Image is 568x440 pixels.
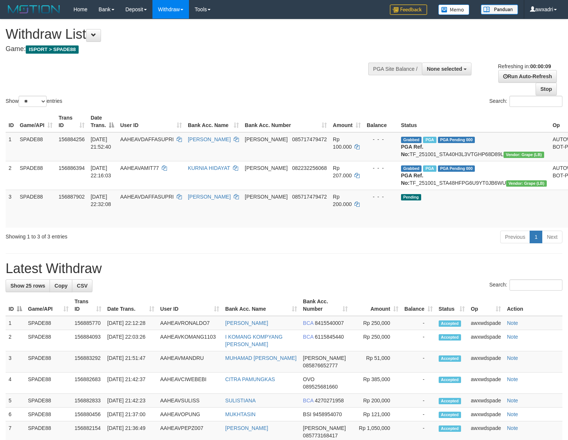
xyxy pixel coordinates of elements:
[59,165,85,171] span: 156886394
[6,373,25,394] td: 4
[59,136,85,142] span: 156884256
[507,398,518,403] a: Note
[439,320,461,327] span: Accepted
[157,316,223,330] td: AAHEAVRONALDO7
[507,355,518,361] a: Note
[439,355,461,362] span: Accepted
[6,295,25,316] th: ID: activate to sort column descending
[427,66,462,72] span: None selected
[104,408,157,421] td: [DATE] 21:37:00
[368,63,422,75] div: PGA Site Balance /
[188,194,231,200] a: [PERSON_NAME]
[536,83,557,95] a: Stop
[439,398,461,404] span: Accepted
[507,411,518,417] a: Note
[438,165,475,172] span: PGA Pending
[439,377,461,383] span: Accepted
[300,295,351,316] th: Bank Acc. Number: activate to sort column ascending
[17,111,56,132] th: Game/API: activate to sort column ascending
[351,351,401,373] td: Rp 51,000
[398,111,550,132] th: Status
[303,433,338,439] span: Copy 085773168417 to clipboard
[6,230,231,240] div: Showing 1 to 3 of 3 entries
[6,408,25,421] td: 6
[225,334,283,347] a: I KOMANG KOMPYANG [PERSON_NAME]
[88,111,117,132] th: Date Trans.: activate to sort column descending
[401,316,436,330] td: -
[6,45,371,53] h4: Game:
[157,394,223,408] td: AAHEAVSULISS
[542,231,562,243] a: Next
[351,330,401,351] td: Rp 250,000
[303,363,338,368] span: Copy 085876652777 to clipboard
[17,132,56,161] td: SPADE88
[507,425,518,431] a: Note
[303,398,313,403] span: BCA
[498,70,557,83] a: Run Auto-Refresh
[17,190,56,228] td: SPADE88
[468,295,504,316] th: Op: activate to sort column ascending
[104,295,157,316] th: Date Trans.: activate to sort column ascending
[303,320,313,326] span: BCA
[245,136,288,142] span: [PERSON_NAME]
[333,194,352,207] span: Rp 200.000
[530,231,542,243] a: 1
[6,351,25,373] td: 3
[303,334,313,340] span: BCA
[19,96,47,107] select: Showentries
[333,165,352,178] span: Rp 207.000
[245,194,288,200] span: [PERSON_NAME]
[6,132,17,161] td: 1
[6,261,562,276] h1: Latest Withdraw
[468,394,504,408] td: awxwdspade
[91,136,111,150] span: [DATE] 21:52:40
[423,165,436,172] span: Marked by awxwdspade
[315,334,344,340] span: Copy 6115845440 to clipboard
[245,165,288,171] span: [PERSON_NAME]
[25,316,72,330] td: SPADE88
[438,4,470,15] img: Button%20Memo.svg
[468,330,504,351] td: awxwdspade
[500,231,530,243] a: Previous
[530,63,551,69] strong: 00:00:09
[439,425,461,432] span: Accepted
[330,111,364,132] th: Amount: activate to sort column ascending
[25,408,72,421] td: SPADE88
[439,412,461,418] span: Accepted
[120,136,174,142] span: AAHEAVDAFFASUPRI
[25,351,72,373] td: SPADE88
[91,165,111,178] span: [DATE] 22:16:03
[104,373,157,394] td: [DATE] 21:42:37
[72,295,104,316] th: Trans ID: activate to sort column ascending
[439,334,461,341] span: Accepted
[50,279,72,292] a: Copy
[504,152,544,158] span: Vendor URL: https://dashboard.q2checkout.com/secure
[157,408,223,421] td: AAHEAVOPUNG
[303,376,315,382] span: OVO
[401,165,422,172] span: Grabbed
[468,408,504,421] td: awxwdspade
[25,373,72,394] td: SPADE88
[72,316,104,330] td: 156885770
[398,132,550,161] td: TF_251001_STA40H3L3VTGHP68D89L
[242,111,330,132] th: Bank Acc. Number: activate to sort column ascending
[91,194,111,207] span: [DATE] 22:32:08
[423,137,436,143] span: Marked by awxwdspade
[117,111,184,132] th: User ID: activate to sort column ascending
[25,394,72,408] td: SPADE88
[120,194,174,200] span: AAHEAVDAFFASUPRI
[157,351,223,373] td: AAHEAVMANDRU
[303,355,346,361] span: [PERSON_NAME]
[364,111,398,132] th: Balance
[303,384,338,390] span: Copy 089525681660 to clipboard
[303,425,346,431] span: [PERSON_NAME]
[6,330,25,351] td: 2
[72,330,104,351] td: 156884093
[225,398,256,403] a: SULISTIANA
[367,164,395,172] div: - - -
[509,96,562,107] input: Search:
[6,161,17,190] td: 2
[333,136,352,150] span: Rp 100.000
[489,279,562,291] label: Search:
[6,279,50,292] a: Show 25 rows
